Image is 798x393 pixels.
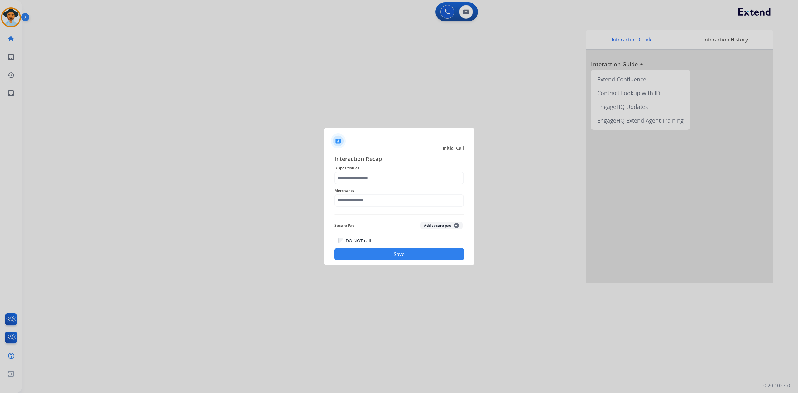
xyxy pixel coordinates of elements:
[331,133,346,148] img: contactIcon
[443,145,464,151] span: Initial Call
[334,187,464,194] span: Merchants
[454,223,459,228] span: +
[334,154,464,164] span: Interaction Recap
[334,248,464,260] button: Save
[763,382,792,389] p: 0.20.1027RC
[334,222,354,229] span: Secure Pad
[334,164,464,172] span: Disposition as
[346,238,371,244] label: DO NOT call
[420,222,463,229] button: Add secure pad+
